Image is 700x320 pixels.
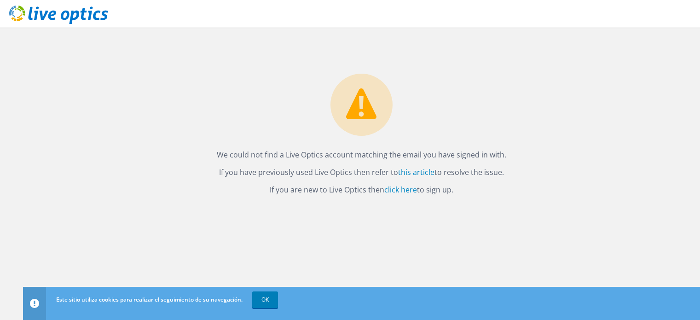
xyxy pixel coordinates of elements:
[32,183,691,196] p: If you are new to Live Optics then to sign up.
[252,291,278,308] a: OK
[398,167,434,177] a: this article
[32,148,691,161] p: We could not find a Live Optics account matching the email you have signed in with.
[56,296,243,303] span: Este sitio utiliza cookies para realizar el seguimiento de su navegación.
[32,166,691,179] p: If you have previously used Live Optics then refer to to resolve the issue.
[384,185,417,195] a: click here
